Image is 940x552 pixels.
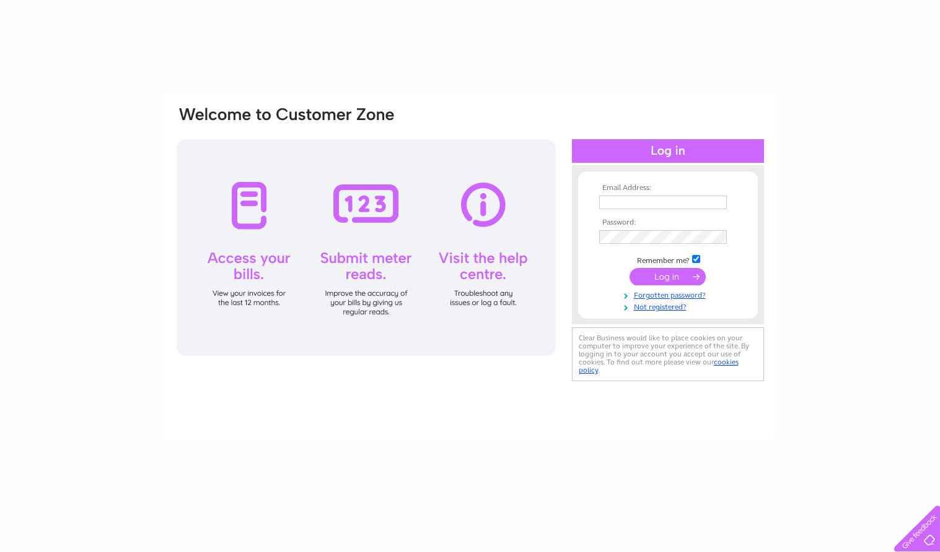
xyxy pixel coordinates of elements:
[630,268,706,285] input: Submit
[572,327,764,381] div: Clear Business would like to place cookies on your computer to improve your experience of the sit...
[579,358,739,374] a: cookies policy
[596,184,740,192] th: Email Address:
[596,218,740,227] th: Password:
[599,300,740,312] a: Not registered?
[599,288,740,300] a: Forgotten password?
[596,253,740,265] td: Remember me?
